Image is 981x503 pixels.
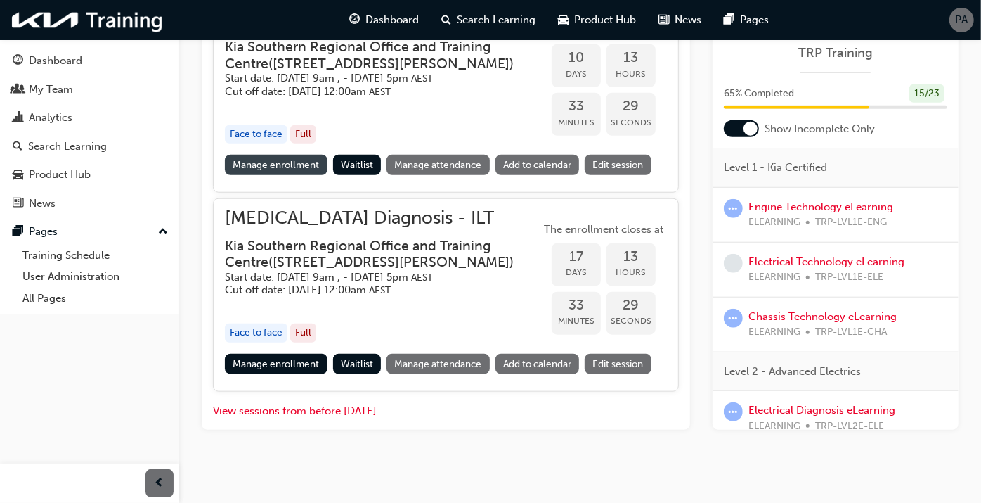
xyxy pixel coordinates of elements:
[724,309,743,328] span: learningRecordVerb_ATTEMPT-icon
[724,45,947,61] a: TRP Training
[495,354,580,374] a: Add to calendar
[606,313,656,329] span: Seconds
[724,254,743,273] span: learningRecordVerb_NONE-icon
[949,8,974,32] button: PA
[606,265,656,281] span: Hours
[6,134,174,160] a: Search Learning
[748,200,893,213] a: Engine Technology eLearning
[675,12,701,28] span: News
[724,402,743,421] span: learningRecordVerb_ATTEMPT-icon
[606,98,656,115] span: 29
[748,324,800,340] span: ELEARNING
[748,419,800,435] span: ELEARNING
[333,155,382,175] button: Waitlist
[290,125,316,144] div: Full
[606,50,656,66] span: 13
[606,298,656,314] span: 29
[956,12,968,28] span: PA
[647,6,713,34] a: news-iconNews
[748,310,897,323] a: Chassis Technology eLearning
[558,11,569,29] span: car-icon
[765,121,875,137] span: Show Incomplete Only
[158,223,168,241] span: up-icon
[724,364,861,380] span: Level 2 - Advanced Electrics
[658,11,669,29] span: news-icon
[441,11,451,29] span: search-icon
[6,219,174,245] button: Pages
[748,269,800,286] span: ELEARNING
[909,84,944,103] div: 15 / 23
[815,269,883,286] span: TRP-LVL1E-ELE
[6,77,174,103] a: My Team
[724,160,827,176] span: Level 1 - Kia Certified
[29,196,56,212] div: News
[225,39,518,72] h3: Kia Southern Regional Office and Training Centre ( [STREET_ADDRESS][PERSON_NAME] )
[29,53,82,69] div: Dashboard
[225,155,327,175] a: Manage enrollment
[552,115,601,131] span: Minutes
[552,98,601,115] span: 33
[386,155,490,175] a: Manage attendance
[338,6,430,34] a: guage-iconDashboard
[225,238,518,271] h3: Kia Southern Regional Office and Training Centre ( [STREET_ADDRESS][PERSON_NAME] )
[225,271,518,284] h5: Start date: [DATE] 9am , - [DATE] 5pm
[225,85,518,98] h5: Cut off date: [DATE] 12:00am
[13,198,23,210] span: news-icon
[225,210,667,379] button: [MEDICAL_DATA] Diagnosis - ILTKia Southern Regional Office and Training Centre([STREET_ADDRESS][P...
[713,6,780,34] a: pages-iconPages
[552,313,601,329] span: Minutes
[748,404,895,416] a: Electrical Diagnosis eLearning
[13,169,23,182] span: car-icon
[547,6,647,34] a: car-iconProduct Hub
[225,324,287,343] div: Face to face
[369,284,391,296] span: Australian Eastern Standard Time AEST
[29,224,58,240] div: Pages
[29,110,72,126] div: Analytics
[411,272,433,284] span: Australian Eastern Standard Time AEST
[606,249,656,265] span: 13
[585,155,651,175] a: Edit session
[7,6,169,34] a: kia-training
[341,358,373,370] span: Waitlist
[365,12,419,28] span: Dashboard
[552,265,601,281] span: Days
[225,284,518,297] h5: Cut off date: [DATE] 12:00am
[290,324,316,343] div: Full
[17,266,174,288] a: User Administration
[585,354,651,374] a: Edit session
[17,288,174,310] a: All Pages
[341,159,373,171] span: Waitlist
[815,215,887,231] span: TRP-LVL1E-ENG
[28,139,107,155] div: Search Learning
[552,298,601,314] span: 33
[13,55,23,68] span: guage-icon
[540,222,667,238] span: The enrollment closes at
[349,11,360,29] span: guage-icon
[815,324,887,340] span: TRP-LVL1E-CHA
[430,6,547,34] a: search-iconSearch Learning
[606,66,656,82] span: Hours
[724,11,734,29] span: pages-icon
[29,82,73,98] div: My Team
[552,66,601,82] span: Days
[369,86,391,98] span: Australian Eastern Standard Time AEST
[495,155,580,175] a: Add to calendar
[155,475,165,492] span: prev-icon
[748,255,904,268] a: Electrical Technology eLearning
[225,12,667,181] button: [MEDICAL_DATA] Diagnosis - ILTKia Southern Regional Office and Training Centre([STREET_ADDRESS][P...
[29,167,91,183] div: Product Hub
[815,419,884,435] span: TRP-LVL2E-ELE
[606,115,656,131] span: Seconds
[6,162,174,188] a: Product Hub
[213,403,377,419] button: View sessions from before [DATE]
[333,354,382,374] button: Waitlist
[225,72,518,85] h5: Start date: [DATE] 9am , - [DATE] 5pm
[225,210,540,227] span: [MEDICAL_DATA] Diagnosis - ILT
[13,84,23,96] span: people-icon
[6,45,174,219] button: DashboardMy TeamAnalyticsSearch LearningProduct HubNews
[552,249,601,265] span: 17
[225,125,287,144] div: Face to face
[13,112,23,125] span: chart-icon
